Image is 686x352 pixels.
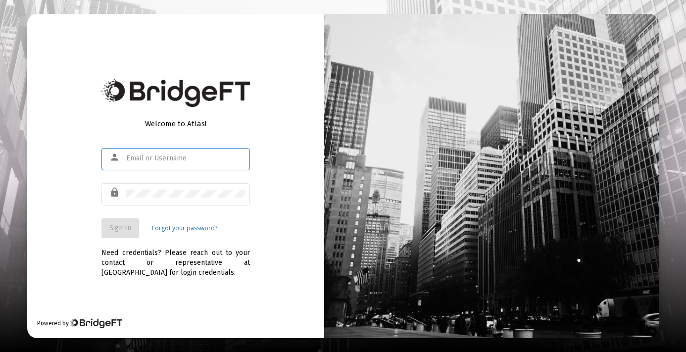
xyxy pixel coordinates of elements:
mat-icon: lock [109,187,121,199]
a: Forgot your password? [152,223,217,233]
div: Need credentials? Please reach out to your contact or representative at [GEOGRAPHIC_DATA] for log... [101,238,250,278]
span: Sign In [109,224,131,232]
input: Email or Username [126,154,245,162]
mat-icon: person [109,151,121,163]
div: Welcome to Atlas! [101,119,250,129]
img: Bridge Financial Technology Logo [101,79,250,107]
button: Sign In [101,218,139,238]
div: Powered by [37,318,122,328]
img: Bridge Financial Technology Logo [70,318,122,328]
